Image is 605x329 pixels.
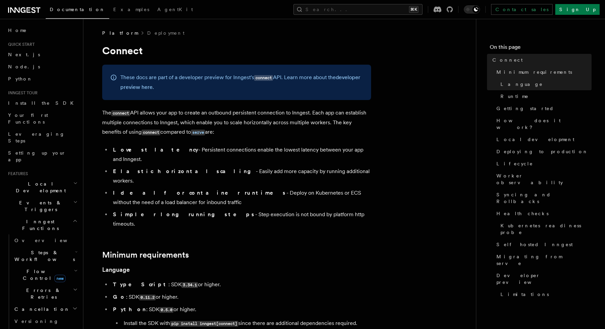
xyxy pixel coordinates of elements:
[5,171,28,176] span: Features
[5,42,35,47] span: Quick start
[12,246,79,265] button: Steps & Workflows
[12,303,79,315] button: Cancellation
[409,6,418,13] kbd: ⌘K
[12,265,79,284] button: Flow Controlnew
[111,210,371,229] li: - Step execution is not bound by platform http timeouts.
[5,61,79,73] a: Node.js
[8,27,27,34] span: Home
[494,238,592,251] a: Self hosted Inngest
[8,52,40,57] span: Next.js
[12,268,74,282] span: Flow Control
[12,234,79,246] a: Overview
[254,75,273,81] code: connect
[555,4,600,15] a: Sign Up
[111,110,130,116] code: connect
[157,7,193,12] span: AgentKit
[102,265,130,274] a: Language
[8,131,65,143] span: Leveraging Steps
[496,172,592,186] span: Worker observability
[500,222,592,236] span: Kubernetes readiness probe
[293,4,422,15] button: Search...⌘K
[153,2,197,18] a: AgentKit
[496,105,554,112] span: Getting started
[496,253,592,267] span: Migrating from serve
[500,81,543,88] span: Language
[14,319,59,324] span: Versioning
[496,117,592,131] span: How does it work?
[191,129,205,135] a: serve
[494,251,592,269] a: Migrating from serve
[120,73,363,92] p: These docs are part of a developer preview for Inngest's API. Learn more about the .
[170,321,238,327] code: pip install inngest[connect]
[8,64,40,69] span: Node.js
[113,146,198,153] strong: Lowest latency
[12,287,73,300] span: Errors & Retries
[491,4,553,15] a: Contact sales
[5,180,73,194] span: Local Development
[496,136,574,143] span: Local development
[5,48,79,61] a: Next.js
[12,284,79,303] button: Errors & Retries
[490,43,592,54] h4: On this page
[139,295,156,300] code: 0.11.2
[102,30,138,36] span: Platform
[111,280,371,290] li: : SDK or higher.
[494,207,592,220] a: Health checks
[498,78,592,90] a: Language
[5,197,79,216] button: Events & Triggers
[496,69,572,75] span: Minimum requirements
[109,2,153,18] a: Examples
[113,211,255,218] strong: Simpler long running steps
[5,178,79,197] button: Local Development
[490,54,592,66] a: Connect
[5,199,73,213] span: Events & Triggers
[494,66,592,78] a: Minimum requirements
[8,76,33,81] span: Python
[111,292,371,302] li: : SDK or higher.
[111,167,371,186] li: - Easily add more capacity by running additional workers.
[494,133,592,145] a: Local development
[102,250,189,260] a: Minimum requirements
[8,100,78,106] span: Install the SDK
[494,114,592,133] a: How does it work?
[494,158,592,170] a: Lifecycle
[500,93,529,100] span: Runtime
[111,145,371,164] li: - Persistent connections enable the lowest latency between your app and Inngest.
[496,191,592,205] span: Syncing and Rollbacks
[500,291,549,298] span: Limitations
[113,294,126,300] strong: Go
[494,102,592,114] a: Getting started
[5,90,38,96] span: Inngest tour
[5,24,79,36] a: Home
[496,210,549,217] span: Health checks
[492,57,523,63] span: Connect
[494,189,592,207] a: Syncing and Rollbacks
[12,315,79,327] a: Versioning
[496,241,573,248] span: Self hosted Inngest
[5,147,79,166] a: Setting up your app
[8,150,66,162] span: Setting up your app
[5,73,79,85] a: Python
[496,160,533,167] span: Lifecycle
[113,190,286,196] strong: Ideal for container runtimes
[8,112,48,125] span: Your first Functions
[142,130,160,135] code: connect
[113,168,256,174] strong: Elastic horizontal scaling
[182,282,198,288] code: 3.34.1
[159,307,173,313] code: 0.5.0
[12,306,70,312] span: Cancellation
[113,281,168,288] strong: TypeScript
[113,7,149,12] span: Examples
[54,275,66,282] span: new
[102,44,371,57] h1: Connect
[46,2,109,19] a: Documentation
[147,30,185,36] a: Deployment
[191,130,205,135] code: serve
[498,220,592,238] a: Kubernetes readiness probe
[5,97,79,109] a: Install the SDK
[498,288,592,300] a: Limitations
[50,7,105,12] span: Documentation
[464,5,480,13] button: Toggle dark mode
[494,170,592,189] a: Worker observability
[494,145,592,158] a: Deploying to production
